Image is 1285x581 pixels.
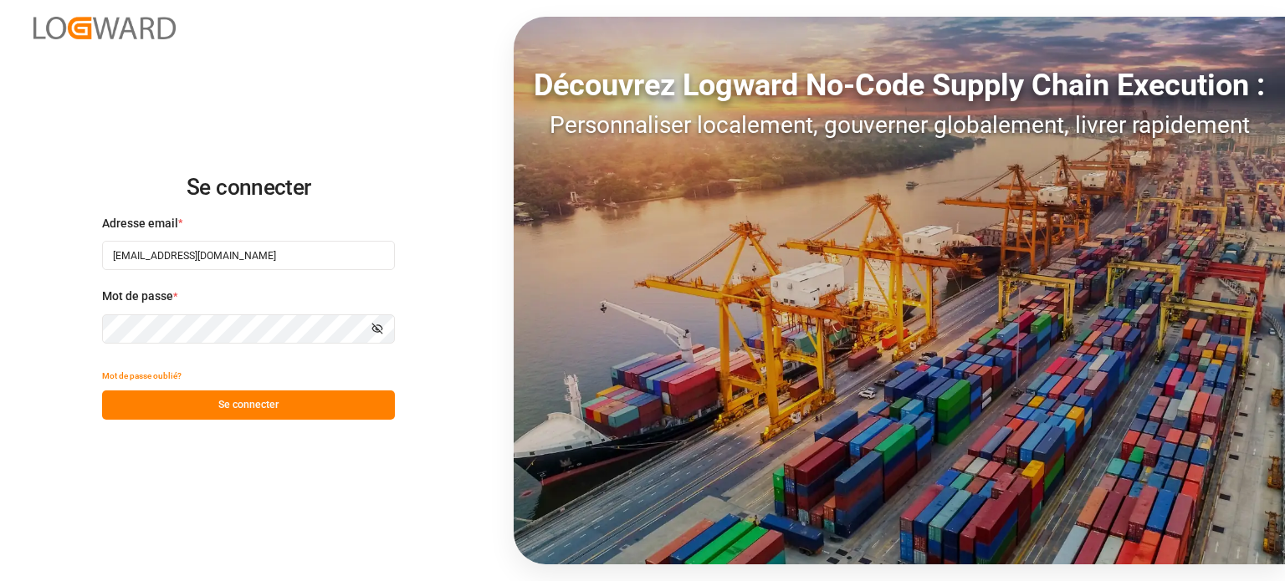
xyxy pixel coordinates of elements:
[102,289,173,303] font: Mot de passe
[102,361,182,390] button: Mot de passe oublié?
[33,17,176,39] img: Logward_new_orange.png
[218,399,279,410] font: Se connecter
[102,390,395,420] button: Se connecter
[187,175,310,200] font: Se connecter
[102,241,395,270] input: Entrez votre email
[534,68,1265,103] font: Découvrez Logward No-Code Supply Chain Execution :
[102,371,182,380] font: Mot de passe oublié?
[102,217,178,230] font: Adresse email
[550,111,1250,139] font: Personnaliser localement, gouverner globalement, livrer rapidement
